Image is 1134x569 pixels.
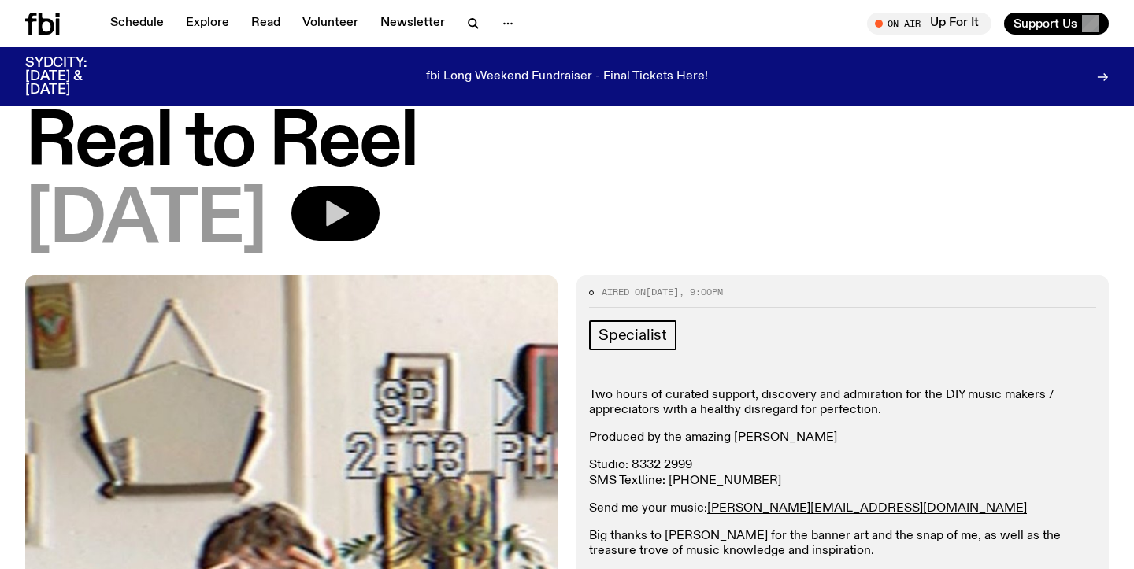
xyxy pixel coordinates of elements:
[426,70,708,84] p: fbi Long Weekend Fundraiser - Final Tickets Here!
[707,502,1027,515] a: [PERSON_NAME][EMAIL_ADDRESS][DOMAIN_NAME]
[589,388,1096,418] p: Two hours of curated support, discovery and admiration for the DIY music makers / appreciators wi...
[598,327,667,344] span: Specialist
[679,286,723,298] span: , 9:00pm
[589,430,1096,445] p: Produced by the amazing [PERSON_NAME]
[589,501,1096,516] p: Send me your music:
[589,320,676,350] a: Specialist
[646,286,679,298] span: [DATE]
[589,458,1096,488] p: Studio: 8332 2999 SMS Textline: [PHONE_NUMBER]
[293,13,368,35] a: Volunteer
[1004,13,1109,35] button: Support Us
[176,13,239,35] a: Explore
[1014,17,1077,31] span: Support Us
[25,57,126,97] h3: SYDCITY: [DATE] & [DATE]
[242,13,290,35] a: Read
[867,13,991,35] button: On AirUp For It
[25,186,266,257] span: [DATE]
[371,13,454,35] a: Newsletter
[589,529,1096,559] p: Big thanks to [PERSON_NAME] for the banner art and the snap of me, as well as the treasure trove ...
[25,109,1109,179] h1: Real to Reel
[602,286,646,298] span: Aired on
[101,13,173,35] a: Schedule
